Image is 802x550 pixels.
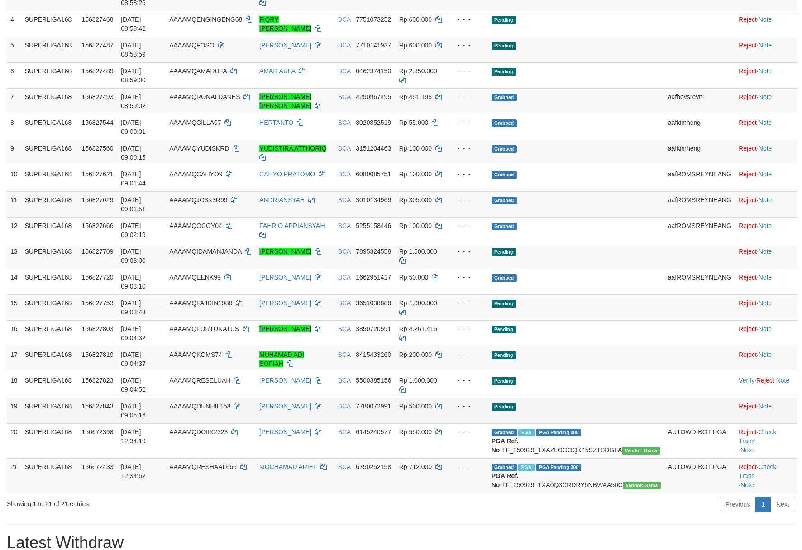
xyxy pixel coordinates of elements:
td: SUPERLIGA168 [21,37,78,62]
td: SUPERLIGA168 [21,398,78,423]
span: Rp 305.000 [399,196,432,204]
span: Vendor URL: https://trx31.1velocity.biz [623,482,661,489]
td: SUPERLIGA168 [21,423,78,458]
a: Reject [739,16,757,23]
td: aafROMSREYNEANG [664,191,735,217]
span: BCA [338,196,351,204]
div: - - - [450,247,484,256]
span: BCA [338,403,351,410]
span: Rp 550.000 [399,428,432,436]
span: Vendor URL: https://trx31.1velocity.biz [622,447,660,455]
span: Pending [492,248,516,256]
span: BCA [338,428,351,436]
td: · [735,62,797,88]
a: [PERSON_NAME] [259,428,311,436]
a: Reject [739,42,757,49]
span: Rp 600.000 [399,16,432,23]
span: 156827666 [81,222,113,229]
td: · [735,243,797,269]
span: Rp 600.000 [399,42,432,49]
div: - - - [450,144,484,153]
a: Reject [756,377,774,384]
span: 156827720 [81,274,113,281]
span: Rp 1.500.000 [399,248,437,255]
td: TF_250929_TXAZLOOOQK45SZTSDGFA [488,423,664,458]
span: [DATE] 09:03:00 [121,248,146,264]
span: AAAAMQDOIIK2323 [169,428,228,436]
a: HERTANTO [259,119,293,126]
td: SUPERLIGA168 [21,269,78,294]
td: aafkimheng [664,114,735,140]
span: BCA [338,463,351,470]
span: [DATE] 08:59:00 [121,67,146,84]
span: Copy 3151204463 to clipboard [356,145,391,152]
a: Reject [739,428,757,436]
span: BCA [338,299,351,307]
a: FIQRY [PERSON_NAME] [259,16,311,32]
td: · [735,269,797,294]
td: 7 [7,88,21,114]
span: [DATE] 09:04:32 [121,325,146,341]
span: Rp 200.000 [399,351,432,358]
span: Copy 5255158446 to clipboard [356,222,391,229]
span: Copy 3850720591 to clipboard [356,325,391,332]
a: Reject [739,274,757,281]
span: Rp 50.000 [399,274,429,281]
td: · [735,294,797,320]
div: - - - [450,92,484,101]
a: CAHYO PRATOMO [259,171,315,178]
span: BCA [338,248,351,255]
span: AAAAMQRESELUAH [169,377,230,384]
span: Rp 100.000 [399,222,432,229]
span: AAAAMQDUNHIL158 [169,403,230,410]
span: [DATE] 09:00:15 [121,145,146,161]
td: SUPERLIGA168 [21,191,78,217]
a: Note [759,16,772,23]
a: ANDRIANSYAH [259,196,305,204]
a: MUHAMAD ADI SOPIAH [259,351,304,367]
span: [DATE] 08:58:42 [121,16,146,32]
td: 8 [7,114,21,140]
td: SUPERLIGA168 [21,140,78,166]
td: · · [735,423,797,458]
a: Note [759,42,772,49]
td: 16 [7,320,21,346]
span: Marked by aafsoycanthlai [518,464,534,471]
td: · · [735,372,797,398]
a: Note [759,299,772,307]
td: AUTOWD-BOT-PGA [664,458,735,493]
span: AAAAMQEENK99 [169,274,221,281]
span: 156827823 [81,377,113,384]
span: [DATE] 09:02:19 [121,222,146,238]
span: PGA Pending [536,464,582,471]
span: 156827843 [81,403,113,410]
span: AAAAMQCILLA07 [169,119,221,126]
td: · [735,166,797,191]
td: aafROMSREYNEANG [664,269,735,294]
span: BCA [338,222,351,229]
span: [DATE] 08:58:59 [121,42,146,58]
a: [PERSON_NAME] [259,248,311,255]
a: Note [759,248,772,255]
span: Rp 100.000 [399,171,432,178]
span: 156827560 [81,145,113,152]
a: Note [759,403,772,410]
a: Note [740,446,754,454]
td: SUPERLIGA168 [21,88,78,114]
div: - - - [450,273,484,282]
td: SUPERLIGA168 [21,372,78,398]
span: Grabbed [492,145,517,153]
span: Rp 1.000.000 [399,299,437,307]
td: · [735,88,797,114]
span: 156827468 [81,16,113,23]
span: 156827487 [81,42,113,49]
span: [DATE] 09:00:01 [121,119,146,135]
span: [DATE] 09:05:16 [121,403,146,419]
td: SUPERLIGA168 [21,294,78,320]
td: aafROMSREYNEANG [664,166,735,191]
td: · [735,37,797,62]
span: Pending [492,351,516,359]
span: Copy 6145240577 to clipboard [356,428,391,436]
td: 11 [7,191,21,217]
span: BCA [338,325,351,332]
